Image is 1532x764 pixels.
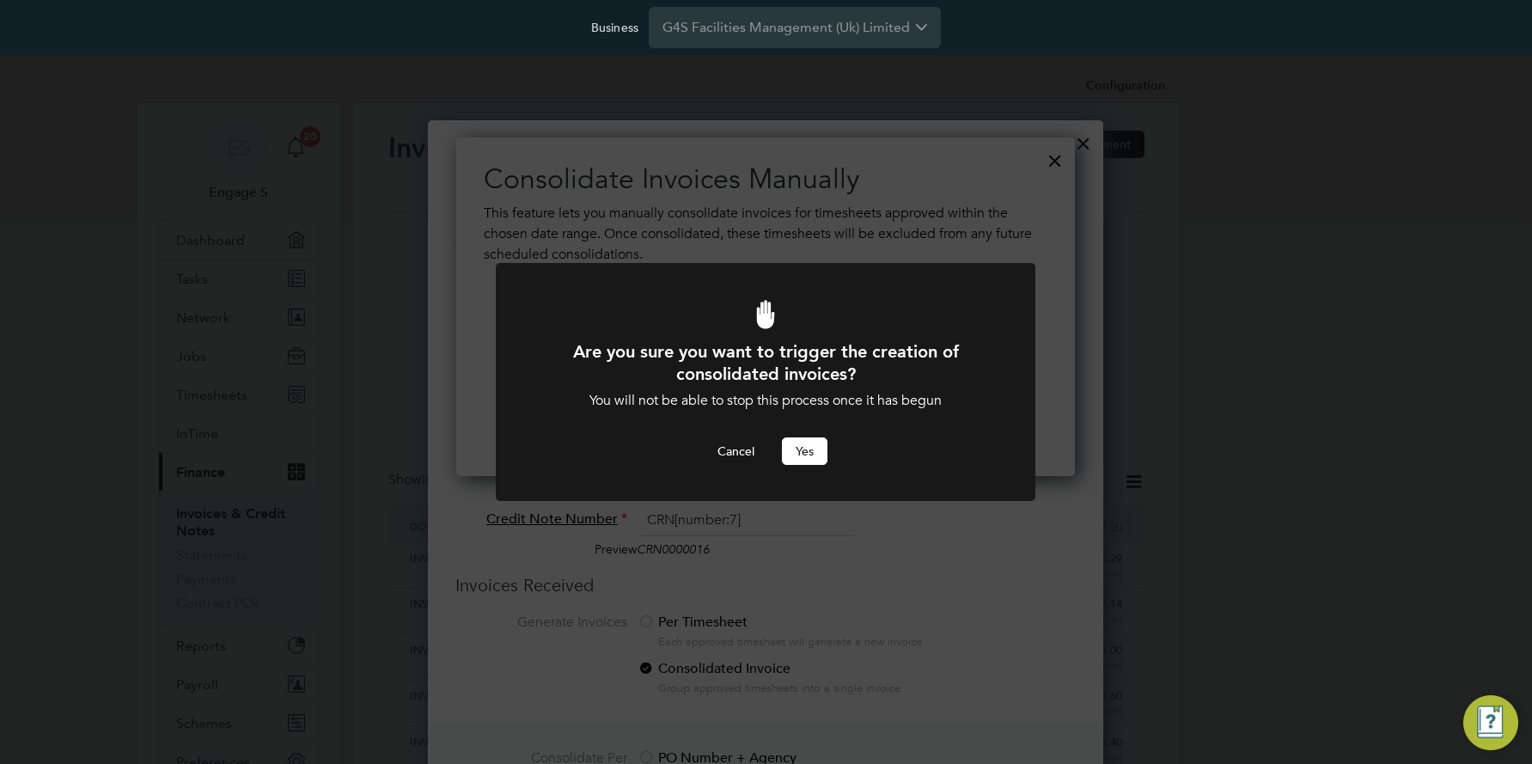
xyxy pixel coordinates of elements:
label: Business [591,20,638,35]
button: Yes [782,437,827,465]
button: Engage Resource Center [1463,695,1518,750]
h1: Are you sure you want to trigger the creation of consolidated invoices? [542,340,989,385]
div: You will not be able to stop this process once it has begun [542,392,989,410]
button: Cancel [704,437,768,465]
